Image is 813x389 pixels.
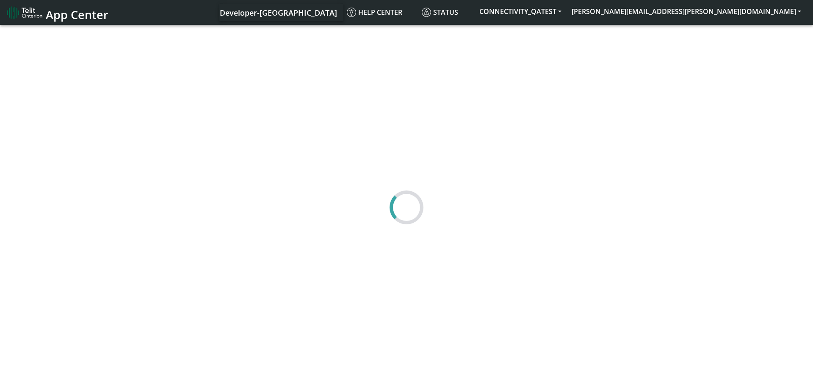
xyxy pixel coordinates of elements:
span: App Center [46,7,108,22]
button: CONNECTIVITY_QATEST [474,4,567,19]
img: knowledge.svg [347,8,356,17]
img: logo-telit-cinterion-gw-new.png [7,6,42,19]
a: App Center [7,3,107,22]
button: [PERSON_NAME][EMAIL_ADDRESS][PERSON_NAME][DOMAIN_NAME] [567,4,806,19]
span: Developer-[GEOGRAPHIC_DATA] [220,8,337,18]
span: Status [422,8,458,17]
a: Status [418,4,474,21]
a: Help center [343,4,418,21]
img: status.svg [422,8,431,17]
a: Your current platform instance [219,4,337,21]
span: Help center [347,8,402,17]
